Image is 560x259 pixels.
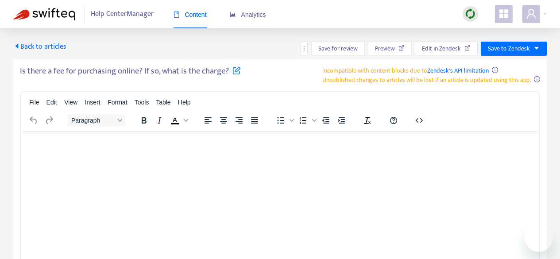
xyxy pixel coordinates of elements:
button: Save for review [311,42,365,56]
span: Table [156,99,170,106]
span: Edit in Zendesk [422,44,461,54]
div: Text color Black [167,114,189,127]
button: Decrease indent [318,114,333,127]
span: Preview [375,44,395,54]
span: Format [108,99,127,106]
span: caret-left [13,43,20,50]
button: Justify [247,114,262,127]
span: Tools [135,99,149,106]
span: Analytics [230,11,266,18]
span: Save to Zendesk [488,44,530,54]
span: View [64,99,77,106]
button: Increase indent [334,114,349,127]
span: more [301,45,307,51]
div: Numbered list [296,114,318,127]
span: File [29,99,39,106]
h5: Is there a fee for purchasing online? If so, what is the charge? [20,66,241,81]
span: Edit [46,99,57,106]
img: sync.dc5367851b00ba804db3.png [465,8,476,19]
span: caret-down [533,45,540,51]
a: Zendesk's API limitation [427,66,489,76]
img: Swifteq [13,8,75,20]
span: Back to articles [13,41,66,53]
span: Insert [85,99,100,106]
button: Save to Zendeskcaret-down [481,42,547,56]
button: Align center [216,114,231,127]
button: more [301,42,308,56]
button: Align right [232,114,247,127]
span: Help [178,99,191,106]
span: Unpublished changes to articles will be lost if an article is updated using this app. [322,75,531,85]
button: Clear formatting [360,114,375,127]
div: Bullet list [273,114,295,127]
iframe: Button to launch messaging window [525,224,553,252]
span: info-circle [492,67,498,73]
span: Save for review [318,44,358,54]
span: Incompatible with content blocks due to [322,66,489,76]
button: Help [386,114,401,127]
span: Content [174,11,207,18]
button: Align left [201,114,216,127]
button: Preview [368,42,412,56]
span: Help Center Manager [91,6,154,23]
button: Italic [152,114,167,127]
button: Undo [26,114,41,127]
button: Bold [136,114,151,127]
span: info-circle [534,76,540,82]
span: book [174,12,180,18]
span: appstore [498,8,509,19]
button: Redo [42,114,57,127]
span: Paragraph [71,117,115,124]
span: user [526,8,537,19]
button: Edit in Zendesk [415,42,478,56]
span: area-chart [230,12,236,18]
button: Block Paragraph [68,114,125,127]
